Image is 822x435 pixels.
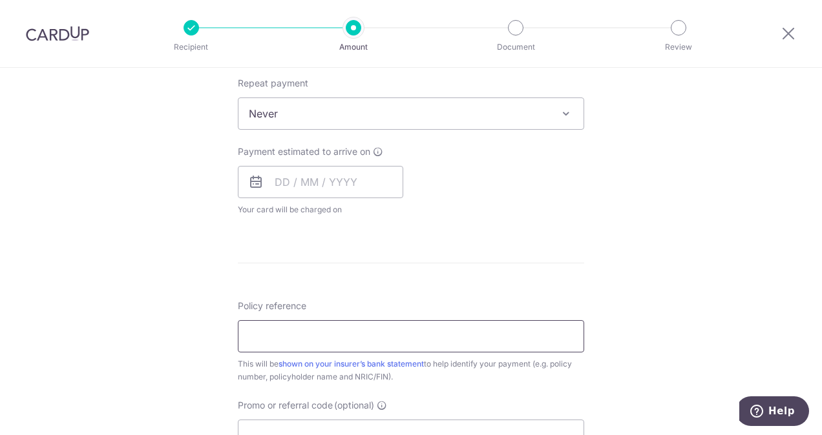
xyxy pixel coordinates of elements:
span: Your card will be charged on [238,203,403,216]
input: DD / MM / YYYY [238,166,403,198]
span: Never [238,97,584,130]
p: Recipient [143,41,239,54]
div: This will be to help identify your payment (e.g. policy number, policyholder name and NRIC/FIN). [238,358,584,383]
span: Promo or referral code [238,399,333,412]
a: shown on your insurer’s bank statement [279,359,424,369]
label: Repeat payment [238,77,308,90]
p: Document [468,41,564,54]
span: Payment estimated to arrive on [238,145,370,158]
span: Never [238,98,584,129]
iframe: Opens a widget where you can find more information [739,396,809,429]
span: (optional) [334,399,374,412]
img: CardUp [26,26,89,41]
p: Amount [306,41,401,54]
p: Review [631,41,726,54]
label: Policy reference [238,299,306,312]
